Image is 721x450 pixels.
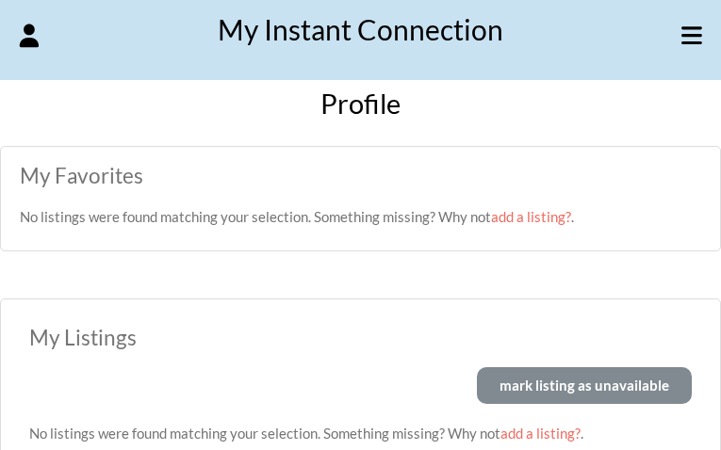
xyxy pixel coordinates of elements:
a: add a listing? [491,208,571,225]
a: mark listing as unavailable [477,367,692,404]
h2: Profile [9,89,712,117]
h2: My Listings [29,328,692,349]
p: No listings were found matching your selection. Something missing? Why not . [20,206,701,227]
h2: My Favorites [20,166,701,187]
a: add a listing? [500,425,581,442]
span: mark listing as unavailable [500,378,669,393]
p: No listings were found matching your selection. Something missing? Why not . [29,423,692,443]
a: My Instant Connection [218,12,503,46]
